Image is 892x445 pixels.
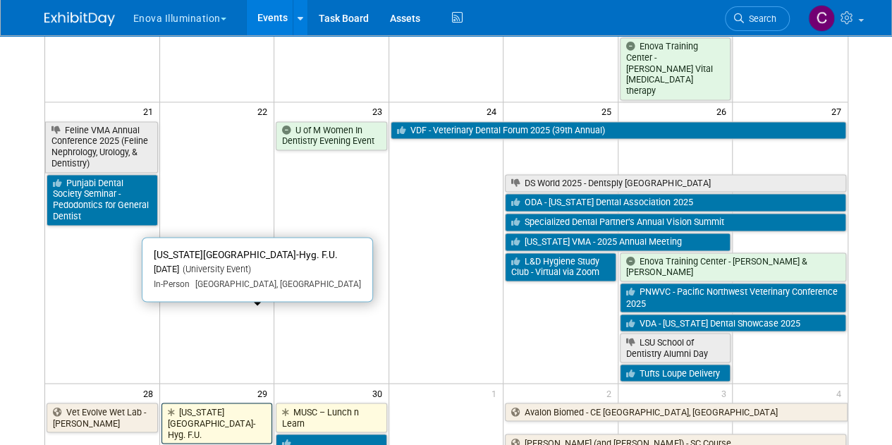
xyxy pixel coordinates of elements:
[808,5,835,32] img: Coley McClendon
[485,102,503,120] span: 24
[505,174,845,193] a: DS World 2025 - Dentsply [GEOGRAPHIC_DATA]
[620,37,731,100] a: Enova Training Center - [PERSON_NAME] Vital [MEDICAL_DATA] therapy
[505,233,731,251] a: [US_STATE] VMA - 2025 Annual Meeting
[714,102,732,120] span: 26
[371,102,389,120] span: 23
[620,314,846,332] a: VDA - [US_STATE] Dental Showcase 2025
[620,364,731,382] a: Tufts Loupe Delivery
[256,384,274,401] span: 29
[505,252,616,281] a: L&D Hygiene Study Club - Virtual via Zoom
[190,279,361,289] span: [GEOGRAPHIC_DATA], [GEOGRAPHIC_DATA]
[154,249,338,260] span: [US_STATE][GEOGRAPHIC_DATA]-Hyg. F.U.
[725,6,790,31] a: Search
[154,264,361,276] div: [DATE]
[45,121,158,173] a: Feline VMA Annual Conference 2025 (Feline Nephrology, Urology, & Dentistry)
[620,283,846,312] a: PNWVC - Pacific Northwest Veterinary Conference 2025
[505,403,847,421] a: Avalon Biomed - CE [GEOGRAPHIC_DATA], [GEOGRAPHIC_DATA]
[276,121,387,150] a: U of M Women In Dentistry Evening Event
[744,13,776,24] span: Search
[391,121,846,140] a: VDF - Veterinary Dental Forum 2025 (39th Annual)
[142,384,159,401] span: 28
[835,384,848,401] span: 4
[505,213,845,231] a: Specialized Dental Partner’s Annual Vision Summit
[605,384,618,401] span: 2
[830,102,848,120] span: 27
[47,174,158,226] a: Punjabi Dental Society Seminar - Pedodontics for General Dentist
[142,102,159,120] span: 21
[505,193,845,212] a: ODA - [US_STATE] Dental Association 2025
[490,384,503,401] span: 1
[256,102,274,120] span: 22
[154,279,190,289] span: In-Person
[620,333,731,362] a: LSU School of Dentistry Alumni Day
[371,384,389,401] span: 30
[276,403,387,432] a: MUSC – Lunch n Learn
[719,384,732,401] span: 3
[600,102,618,120] span: 25
[179,264,251,274] span: (University Event)
[161,403,273,443] a: [US_STATE][GEOGRAPHIC_DATA]-Hyg. F.U.
[620,252,846,281] a: Enova Training Center - [PERSON_NAME] & [PERSON_NAME]
[44,12,115,26] img: ExhibitDay
[47,403,158,432] a: Vet Evolve Wet Lab - [PERSON_NAME]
